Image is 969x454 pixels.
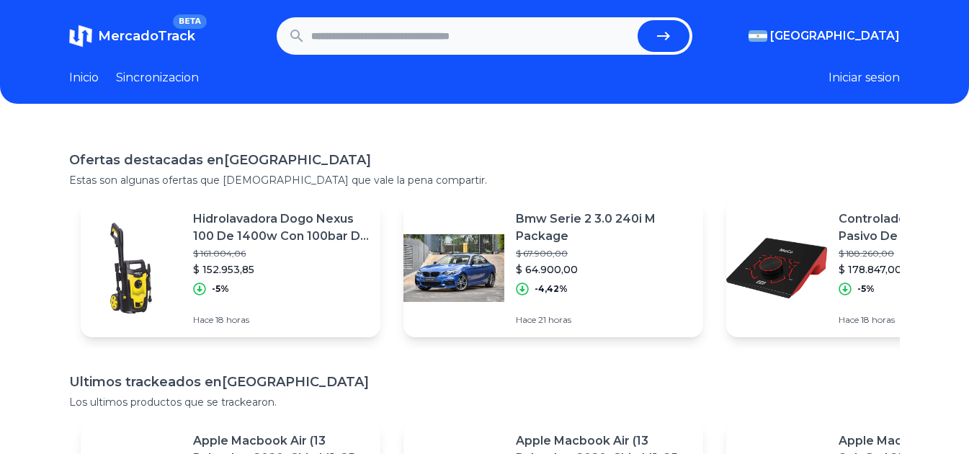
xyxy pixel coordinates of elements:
[69,69,99,86] a: Inicio
[726,218,827,319] img: Featured image
[193,248,369,259] p: $ 161.004,06
[857,283,875,295] p: -5%
[535,283,568,295] p: -4,42%
[403,199,703,337] a: Featured imageBmw Serie 2 3.0 240i M Package$ 67.900,00$ 64.900,00-4,42%Hace 21 horas
[516,314,692,326] p: Hace 21 horas
[516,248,692,259] p: $ 67.900,00
[193,262,369,277] p: $ 152.953,85
[69,395,900,409] p: Los ultimos productos que se trackearon.
[516,262,692,277] p: $ 64.900,00
[212,283,229,295] p: -5%
[69,150,900,170] h1: Ofertas destacadas en [GEOGRAPHIC_DATA]
[516,210,692,245] p: Bmw Serie 2 3.0 240i M Package
[749,30,767,42] img: Argentina
[770,27,900,45] span: [GEOGRAPHIC_DATA]
[69,372,900,392] h1: Ultimos trackeados en [GEOGRAPHIC_DATA]
[69,25,195,48] a: MercadoTrackBETA
[98,28,195,44] span: MercadoTrack
[116,69,199,86] a: Sincronizacion
[749,27,900,45] button: [GEOGRAPHIC_DATA]
[193,210,369,245] p: Hidrolavadora Dogo Nexus 100 De 1400w Con 100bar De Presión Máxima 220v
[193,314,369,326] p: Hace 18 horas
[69,173,900,187] p: Estas son algunas ofertas que [DEMOGRAPHIC_DATA] que vale la pena compartir.
[173,14,207,29] span: BETA
[81,199,380,337] a: Featured imageHidrolavadora Dogo Nexus 100 De 1400w Con 100bar De Presión Máxima 220v$ 161.004,06...
[403,218,504,319] img: Featured image
[829,69,900,86] button: Iniciar sesion
[81,218,182,319] img: Featured image
[69,25,92,48] img: MercadoTrack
